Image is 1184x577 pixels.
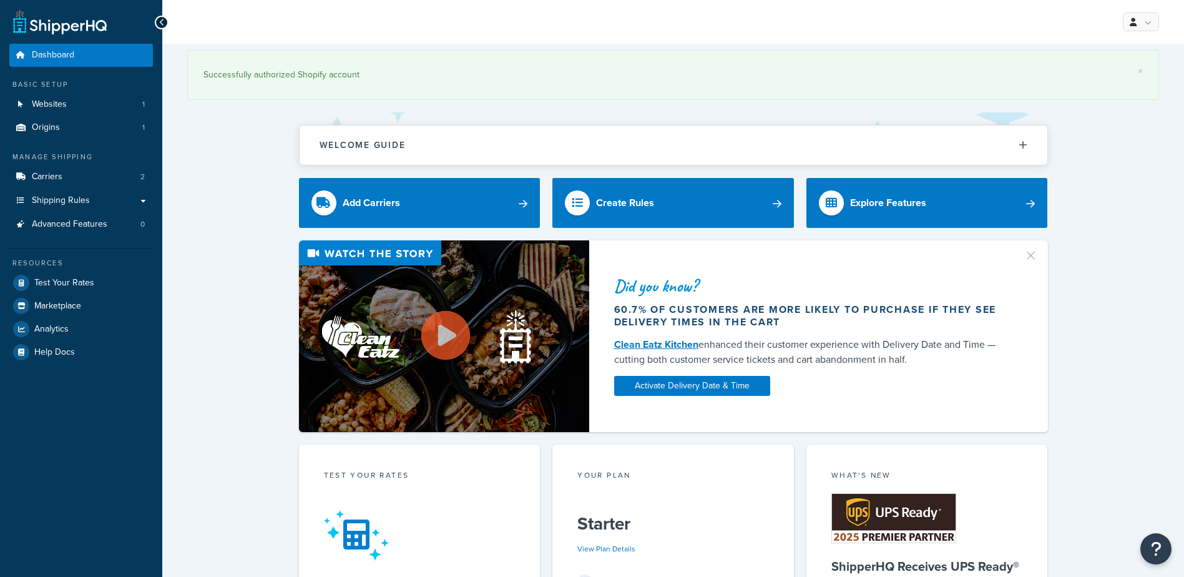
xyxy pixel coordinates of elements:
span: Analytics [34,324,69,335]
button: Open Resource Center [1140,533,1172,565]
a: Dashboard [9,44,153,67]
a: Create Rules [552,178,794,228]
a: Help Docs [9,341,153,363]
span: Marketplace [34,301,81,312]
a: Activate Delivery Date & Time [614,376,770,396]
div: Successfully authorized Shopify account [203,66,1143,84]
div: Explore Features [850,194,926,212]
div: 60.7% of customers are more likely to purchase if they see delivery times in the cart [614,303,1009,328]
span: Shipping Rules [32,195,90,206]
a: Clean Eatz Kitchen [614,337,698,352]
a: Explore Features [806,178,1048,228]
a: Carriers2 [9,165,153,189]
a: Add Carriers [299,178,541,228]
span: 1 [142,122,145,133]
span: Advanced Features [32,219,107,230]
span: Dashboard [32,50,74,61]
span: 2 [140,172,145,182]
span: Origins [32,122,60,133]
li: Carriers [9,165,153,189]
a: Analytics [9,318,153,340]
li: Origins [9,116,153,139]
a: Marketplace [9,295,153,317]
span: 1 [142,99,145,110]
li: Websites [9,93,153,116]
a: Test Your Rates [9,272,153,294]
img: Video thumbnail [299,240,589,432]
div: Test your rates [324,470,516,484]
a: View Plan Details [577,543,635,555]
a: Shipping Rules [9,189,153,212]
div: Your Plan [577,470,769,484]
div: Create Rules [596,194,654,212]
span: Carriers [32,172,62,182]
h2: Welcome Guide [320,141,406,150]
span: Test Your Rates [34,278,94,288]
a: × [1138,66,1143,76]
div: Did you know? [614,277,1009,295]
span: 0 [140,219,145,230]
span: Websites [32,99,67,110]
div: Manage Shipping [9,152,153,162]
a: Origins1 [9,116,153,139]
h5: Starter [577,514,769,534]
div: Resources [9,258,153,269]
li: Advanced Features [9,213,153,236]
a: Advanced Features0 [9,213,153,236]
a: Websites1 [9,93,153,116]
span: Help Docs [34,347,75,358]
div: What's New [831,470,1023,484]
div: Add Carriers [343,194,400,212]
div: enhanced their customer experience with Delivery Date and Time — cutting both customer service ti... [614,337,1009,367]
div: Basic Setup [9,79,153,90]
button: Welcome Guide [300,126,1047,165]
